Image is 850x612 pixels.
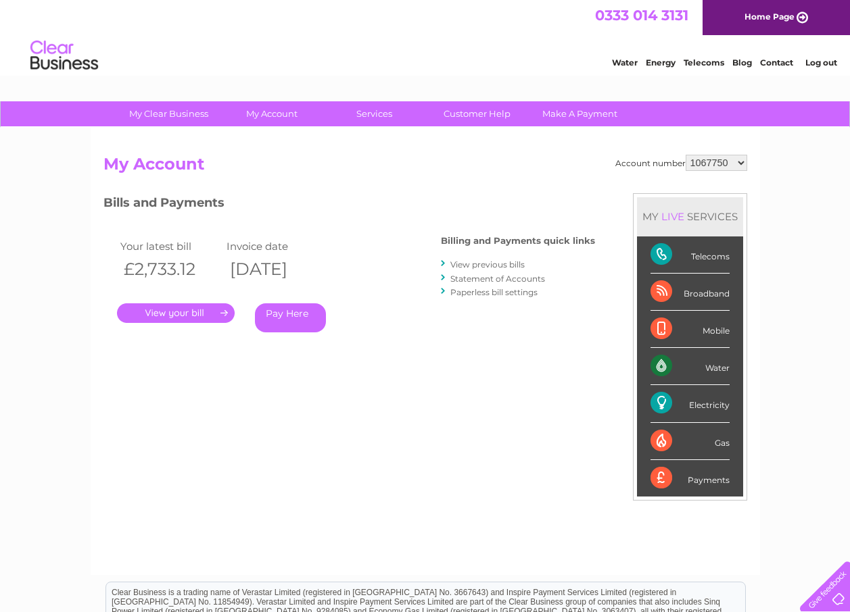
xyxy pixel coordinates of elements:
div: Broadband [651,274,730,311]
a: View previous bills [450,259,525,270]
th: £2,733.12 [117,255,224,283]
a: Statement of Accounts [450,274,545,284]
a: My Account [216,101,327,126]
h4: Billing and Payments quick links [441,236,595,246]
div: Payments [651,460,730,496]
div: Telecoms [651,236,730,274]
a: 0333 014 3131 [595,7,688,24]
a: Log out [805,57,837,68]
div: Gas [651,423,730,460]
a: Customer Help [421,101,533,126]
div: Water [651,348,730,385]
td: Invoice date [223,237,330,255]
div: Mobile [651,311,730,348]
div: Account number [615,155,747,171]
a: . [117,303,235,323]
a: Contact [760,57,793,68]
a: Telecoms [684,57,724,68]
h3: Bills and Payments [103,193,595,217]
img: logo.png [30,35,99,76]
th: [DATE] [223,255,330,283]
a: Water [612,57,638,68]
div: MY SERVICES [637,197,743,236]
a: Energy [646,57,676,68]
a: Pay Here [255,303,326,332]
div: LIVE [659,210,687,223]
div: Electricity [651,385,730,422]
a: Make A Payment [524,101,636,126]
div: Clear Business is a trading name of Verastar Limited (registered in [GEOGRAPHIC_DATA] No. 3667643... [106,7,745,66]
a: Services [318,101,430,126]
a: Paperless bill settings [450,287,538,297]
td: Your latest bill [117,237,224,255]
a: My Clear Business [113,101,225,126]
h2: My Account [103,155,747,180]
a: Blog [732,57,752,68]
